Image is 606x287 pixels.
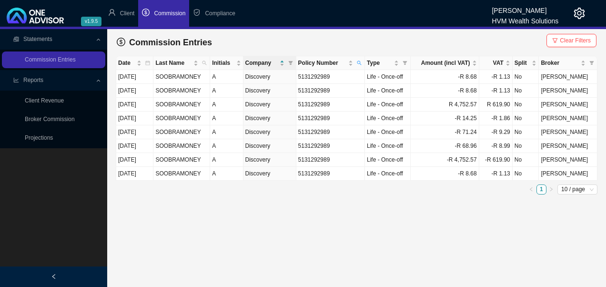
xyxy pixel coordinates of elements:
span: Discovery [245,129,271,135]
span: filter [552,38,558,43]
td: R 4,752.57 [411,98,479,112]
td: A [210,112,243,125]
span: calendar [143,56,152,70]
td: -R 14.25 [411,112,479,125]
td: No [513,139,539,153]
td: -R 4,752.57 [411,153,479,167]
td: SOOBRAMONEY [153,98,210,112]
div: [PERSON_NAME] [492,2,558,13]
li: Next Page [546,184,556,195]
td: SOOBRAMONEY [153,84,210,98]
td: -R 1.86 [479,112,513,125]
span: Discovery [245,87,271,94]
td: [DATE] [116,70,153,84]
td: A [210,84,243,98]
th: Amount (incl VAT) [411,56,479,70]
span: right [549,187,554,192]
span: Client [120,10,135,17]
td: [DATE] [116,167,153,181]
a: Projections [25,134,53,141]
span: Commission Entries [129,38,212,47]
a: 1 [537,185,546,194]
span: v1.9.5 [81,17,101,26]
span: safety [193,9,201,16]
th: Broker [539,56,597,70]
td: No [513,112,539,125]
span: Company [245,58,278,68]
a: Commission Entries [25,56,76,63]
td: A [210,98,243,112]
th: Date [116,56,153,70]
td: 5131292989 [296,98,365,112]
span: dollar [142,9,150,16]
td: -R 8.68 [411,167,479,181]
span: Clear Filters [560,36,591,45]
td: -R 8.68 [411,84,479,98]
span: filter [401,56,409,70]
span: Policy Number [298,58,346,68]
span: Life - Once-off [367,73,403,80]
span: [PERSON_NAME] [541,156,588,163]
span: Life - Once-off [367,115,403,122]
span: search [200,56,209,70]
th: Type [365,56,411,70]
span: Life - Once-off [367,101,403,108]
td: -R 1.13 [479,84,513,98]
td: [DATE] [116,125,153,139]
div: HVM Wealth Solutions [492,13,558,23]
td: 5131292989 [296,125,365,139]
td: No [513,125,539,139]
span: Discovery [245,143,271,149]
td: SOOBRAMONEY [153,139,210,153]
td: -R 8.99 [479,139,513,153]
th: Policy Number [296,56,365,70]
span: line-chart [13,77,19,83]
span: Compliance [205,10,235,17]
span: Discovery [245,73,271,80]
th: Split [513,56,539,70]
span: [PERSON_NAME] [541,143,588,149]
td: No [513,84,539,98]
td: [DATE] [116,98,153,112]
span: Last Name [155,58,192,68]
td: A [210,70,243,84]
td: 5131292989 [296,70,365,84]
td: -R 8.68 [411,70,479,84]
span: left [51,274,57,279]
span: Discovery [245,115,271,122]
button: left [526,184,536,195]
td: -R 9.29 [479,125,513,139]
span: filter [403,61,407,65]
td: 5131292989 [296,84,365,98]
td: 5131292989 [296,167,365,181]
span: search [202,61,207,65]
span: Life - Once-off [367,143,403,149]
th: VAT [479,56,513,70]
td: A [210,153,243,167]
span: Reports [23,77,43,83]
td: No [513,98,539,112]
span: Initials [212,58,234,68]
span: [PERSON_NAME] [541,170,588,177]
span: Life - Once-off [367,87,403,94]
button: right [546,184,556,195]
td: 5131292989 [296,112,365,125]
td: -R 71.24 [411,125,479,139]
td: No [513,70,539,84]
span: reconciliation [13,36,19,42]
span: Discovery [245,156,271,163]
a: Client Revenue [25,97,64,104]
td: SOOBRAMONEY [153,167,210,181]
span: filter [286,56,295,70]
td: A [210,125,243,139]
span: Amount (incl VAT) [413,58,470,68]
span: [PERSON_NAME] [541,73,588,80]
td: [DATE] [116,153,153,167]
span: Discovery [245,170,271,177]
td: -R 1.13 [479,167,513,181]
td: SOOBRAMONEY [153,70,210,84]
td: No [513,167,539,181]
span: filter [587,56,596,70]
span: [PERSON_NAME] [541,101,588,108]
span: 10 / page [561,185,594,194]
